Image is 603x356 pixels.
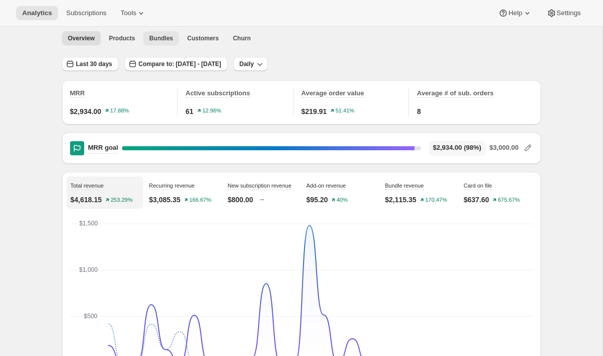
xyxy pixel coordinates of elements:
text: 40% [337,197,348,203]
p: $637.60 [464,195,490,205]
span: 61 [186,106,194,116]
button: Help [492,6,538,20]
button: Subscriptions [60,6,112,20]
text: 675.67% [498,197,520,203]
text: 12.96% [202,108,221,114]
text: $500 [84,313,97,320]
span: Daily [239,60,254,68]
span: Recurring revenue [149,183,195,189]
span: Overview [68,34,95,42]
button: Analytics [16,6,58,20]
span: Bundle revenue [385,183,424,189]
p: $800.00 [228,195,254,205]
text: 17.88% [110,108,129,114]
span: Subscriptions [66,9,106,17]
p: $3,000.00 [490,143,519,156]
text: 170.47% [425,197,447,203]
p: $95.20 [307,195,328,205]
span: Bundles [149,34,173,42]
p: $4,618.15 [71,195,102,205]
button: Last 30 days [62,57,118,71]
span: Customers [187,34,219,42]
span: Card on file [464,183,492,189]
text: 166.67% [189,197,211,203]
span: Active subscriptions [186,89,250,97]
span: 8 [417,106,421,116]
span: $2,934.00 [70,106,101,116]
button: Compare to: [DATE] - [DATE] [125,57,227,71]
button: Daily [233,57,268,71]
span: Churn [233,34,251,42]
span: Analytics [22,9,52,17]
span: Help [508,9,522,17]
button: Tools [114,6,152,20]
text: $1,500 [79,220,98,227]
span: Settings [557,9,581,17]
span: Tools [120,9,136,17]
text: 51.41% [336,108,355,114]
span: Products [109,34,135,42]
p: $3,085.35 [149,195,180,205]
span: Average order value [302,89,365,97]
span: New subscription revenue [228,183,292,189]
button: Settings [540,6,587,20]
span: Average # of sub. orders [417,89,494,97]
p: $2,115.35 [385,195,416,205]
span: MRR goal [88,144,118,151]
p: $2,934.00 (98%) [433,143,481,153]
text: 253.29% [110,197,133,203]
span: Compare to: [DATE] - [DATE] [139,60,221,68]
span: MRR [70,89,85,97]
span: Total revenue [71,183,104,189]
span: Add-on revenue [307,183,346,189]
span: Last 30 days [76,60,112,68]
span: $219.91 [302,106,327,116]
text: $1,000 [79,266,98,273]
